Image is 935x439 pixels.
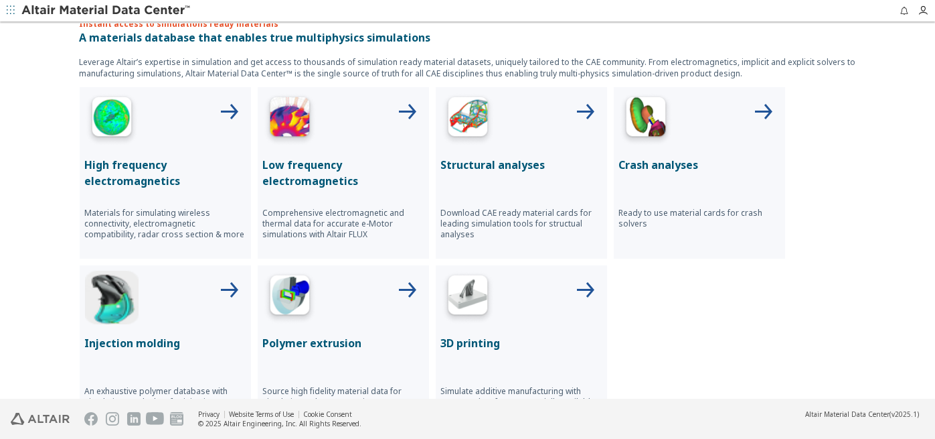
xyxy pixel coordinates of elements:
p: High frequency electromagnetics [85,157,246,189]
p: Materials for simulating wireless connectivity, electromagnetic compatibility, radar cross sectio... [85,208,246,240]
button: High Frequency IconHigh frequency electromagneticsMaterials for simulating wireless connectivity,... [80,87,251,259]
img: 3D Printing Icon [441,271,495,324]
p: Source high fidelity material data for simulating polymer extrusion process [263,386,424,407]
img: Crash Analyses Icon [619,92,673,146]
p: Injection molding [85,335,246,351]
div: (v2025.1) [805,410,919,419]
p: Comprehensive electromagnetic and thermal data for accurate e-Motor simulations with Altair FLUX [263,208,424,240]
p: Polymer extrusion [263,335,424,351]
div: © 2025 Altair Engineering, Inc. All Rights Reserved. [198,419,361,428]
button: Polymer Extrusion IconPolymer extrusionSource high fidelity material data for simulating polymer ... [258,265,429,437]
img: Low Frequency Icon [263,92,317,146]
p: A materials database that enables true multiphysics simulations [80,29,856,46]
button: Injection Molding IconInjection moldingAn exhaustive polymer database with simulation ready data ... [80,265,251,437]
button: Low Frequency IconLow frequency electromagneticsComprehensive electromagnetic and thermal data fo... [258,87,429,259]
img: High Frequency Icon [85,92,139,146]
p: Ready to use material cards for crash solvers [619,208,780,229]
button: Crash Analyses IconCrash analysesReady to use material cards for crash solvers [614,87,785,259]
button: Structural Analyses IconStructural analysesDownload CAE ready material cards for leading simulati... [436,87,607,259]
p: Low frequency electromagnetics [263,157,424,189]
p: An exhaustive polymer database with simulation ready data for injection molding from leading mate... [85,386,246,418]
img: Polymer Extrusion Icon [263,271,317,324]
p: 3D printing [441,335,602,351]
p: Crash analyses [619,157,780,173]
p: Leverage Altair’s expertise in simulation and get access to thousands of simulation ready materia... [80,56,856,79]
p: Instant access to simulations ready materials [80,18,856,29]
img: Altair Engineering [11,413,70,425]
p: Simulate additive manufacturing with accurate data for commercially available materials [441,386,602,418]
img: Injection Molding Icon [85,271,139,324]
button: 3D Printing Icon3D printingSimulate additive manufacturing with accurate data for commercially av... [436,265,607,437]
a: Cookie Consent [303,410,352,419]
a: Website Terms of Use [229,410,294,419]
p: Download CAE ready material cards for leading simulation tools for structual analyses [441,208,602,240]
a: Privacy [198,410,220,419]
p: Structural analyses [441,157,602,173]
img: Altair Material Data Center [21,4,192,17]
span: Altair Material Data Center [805,410,889,419]
img: Structural Analyses Icon [441,92,495,146]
